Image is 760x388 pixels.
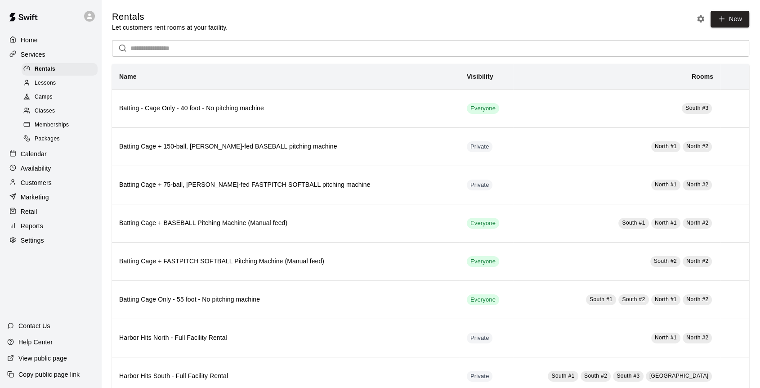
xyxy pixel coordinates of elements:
a: Retail [7,205,94,218]
b: Name [119,73,137,80]
span: Private [467,143,493,151]
h6: Batting Cage + 150-ball, [PERSON_NAME]-fed BASEBALL pitching machine [119,142,452,152]
a: Customers [7,176,94,189]
div: Camps [22,91,98,104]
span: North #2 [686,334,708,341]
h6: Batting Cage + BASEBALL Pitching Machine (Manual feed) [119,218,452,228]
span: South #1 [551,373,574,379]
h5: Rentals [112,11,228,23]
a: Marketing [7,190,94,204]
a: Settings [7,234,94,247]
span: South #1 [590,296,612,302]
a: Home [7,33,94,47]
span: Everyone [467,104,499,113]
span: North #2 [686,258,708,264]
p: Reports [21,221,43,230]
span: North #2 [686,220,708,226]
p: Help Center [18,338,53,347]
a: Availability [7,162,94,175]
a: Packages [22,132,101,146]
span: South #3 [685,105,708,111]
span: Packages [35,135,60,144]
div: Lessons [22,77,98,90]
div: This service is visible to all of your customers [467,294,499,305]
p: Let customers rent rooms at your facility. [112,23,228,32]
p: Marketing [21,193,49,202]
div: Memberships [22,119,98,131]
span: South #2 [584,373,607,379]
div: Classes [22,105,98,117]
p: Retail [21,207,37,216]
div: This service is visible to all of your customers [467,256,499,267]
button: Rental settings [694,12,707,26]
p: Availability [21,164,51,173]
span: Classes [35,107,55,116]
p: Customers [21,178,52,187]
h6: Batting Cage Only - 55 foot - No pitching machine [119,295,452,305]
span: Camps [35,93,53,102]
span: North #2 [686,181,708,188]
a: New [711,11,749,27]
p: Calendar [21,149,47,158]
a: Camps [22,90,101,104]
p: Settings [21,236,44,245]
span: Rentals [35,65,55,74]
p: View public page [18,354,67,363]
p: Copy public page link [18,370,80,379]
span: North #1 [655,143,677,149]
h6: Harbor Hits North - Full Facility Rental [119,333,452,343]
span: Memberships [35,121,69,130]
h6: Batting Cage + 75-ball, [PERSON_NAME]-fed FASTPITCH SOFTBALL pitching machine [119,180,452,190]
span: Private [467,334,493,343]
span: South #3 [617,373,639,379]
div: This service is hidden, and can only be accessed via a direct link [467,141,493,152]
span: South #2 [654,258,677,264]
span: Lessons [35,79,56,88]
div: This service is hidden, and can only be accessed via a direct link [467,333,493,343]
a: Rentals [22,62,101,76]
a: Classes [22,104,101,118]
a: Memberships [22,118,101,132]
p: Contact Us [18,321,50,330]
div: This service is visible to all of your customers [467,103,499,114]
h6: Batting Cage + FASTPITCH SOFTBALL Pitching Machine (Manual feed) [119,257,452,266]
span: [GEOGRAPHIC_DATA] [649,373,709,379]
div: This service is hidden, and can only be accessed via a direct link [467,371,493,382]
div: This service is visible to all of your customers [467,218,499,229]
div: Rentals [22,63,98,76]
span: Everyone [467,219,499,228]
h6: Batting - Cage Only - 40 foot - No pitching machine [119,104,452,113]
span: North #1 [655,181,677,188]
p: Services [21,50,45,59]
span: Private [467,181,493,189]
span: Everyone [467,296,499,304]
div: This service is hidden, and can only be accessed via a direct link [467,180,493,190]
span: North #1 [655,296,677,302]
span: Everyone [467,257,499,266]
span: North #2 [686,143,708,149]
a: Lessons [22,76,101,90]
span: South #2 [622,296,645,302]
h6: Harbor Hits South - Full Facility Rental [119,371,452,381]
span: North #1 [655,334,677,341]
a: Calendar [7,147,94,161]
a: Reports [7,219,94,233]
div: Packages [22,133,98,145]
a: Services [7,48,94,61]
b: Visibility [467,73,493,80]
span: North #1 [655,220,677,226]
p: Home [21,36,38,45]
span: South #1 [622,220,645,226]
span: North #2 [686,296,708,302]
span: Private [467,372,493,381]
b: Rooms [692,73,713,80]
